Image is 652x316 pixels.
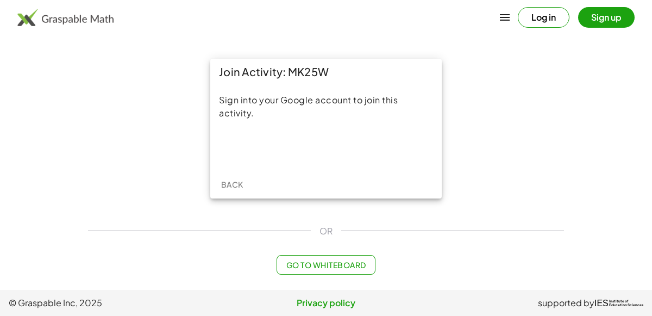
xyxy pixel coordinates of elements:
[9,296,220,309] span: © Graspable Inc, 2025
[215,175,249,194] button: Back
[286,260,366,270] span: Go to Whiteboard
[210,59,442,85] div: Join Activity: MK25W
[219,94,433,120] div: Sign into your Google account to join this activity.
[518,7,569,28] button: Log in
[578,7,635,28] button: Sign up
[221,179,243,189] span: Back
[220,296,431,309] a: Privacy policy
[277,255,375,275] button: Go to Whiteboard
[609,300,643,307] span: Institute of Education Sciences
[266,136,386,160] iframe: Sign in with Google Button
[538,296,594,309] span: supported by
[594,298,609,308] span: IES
[594,296,643,309] a: IESInstitute ofEducation Sciences
[319,225,333,238] span: OR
